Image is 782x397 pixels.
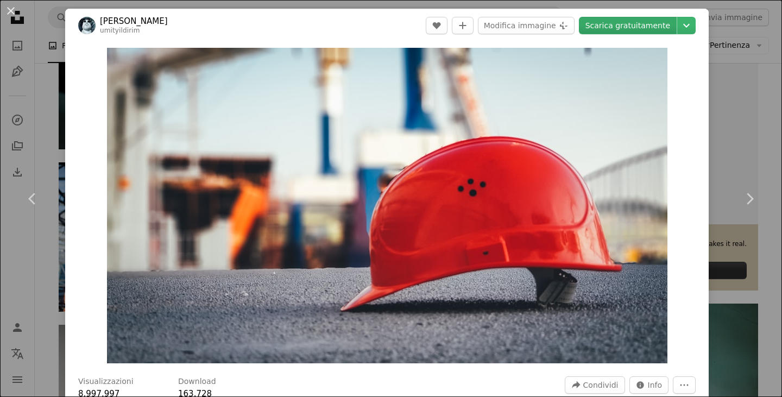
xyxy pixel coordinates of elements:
button: Altre azioni [673,376,696,394]
h3: Visualizzazioni [78,376,134,387]
a: [PERSON_NAME] [100,16,168,27]
button: Ingrandisci questa immagine [107,48,667,363]
button: Aggiungi alla Collezione [452,17,474,34]
img: elmetto rosso sul marciapiede\ [107,48,667,363]
button: Modifica immagine [478,17,575,34]
h3: Download [178,376,216,387]
a: Scarica gratuitamente [579,17,677,34]
a: umityildirim [100,27,140,34]
button: Statistiche su questa immagine [629,376,669,394]
img: Vai al profilo di Ümit Yıldırım [78,17,96,34]
button: Scegli le dimensioni del download [677,17,696,34]
button: Condividi questa immagine [565,376,625,394]
span: Condividi [583,377,619,393]
span: Info [648,377,663,393]
a: Avanti [717,147,782,251]
button: Mi piace [426,17,447,34]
